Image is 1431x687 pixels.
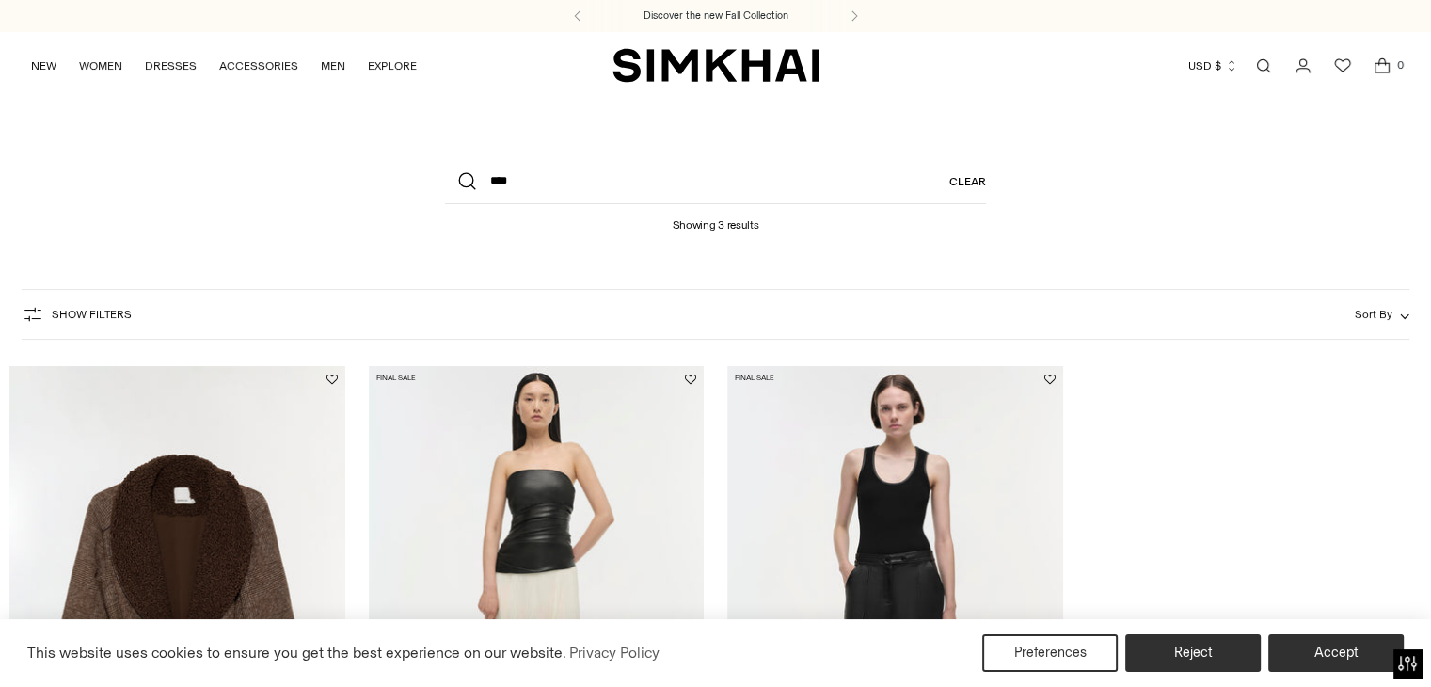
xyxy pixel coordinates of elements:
[79,45,122,87] a: WOMEN
[321,45,345,87] a: MEN
[949,159,986,204] a: Clear
[145,45,197,87] a: DRESSES
[219,45,298,87] a: ACCESSORIES
[1355,308,1392,321] span: Sort By
[566,639,662,667] a: Privacy Policy (opens in a new tab)
[15,615,189,672] iframe: Sign Up via Text for Offers
[368,45,417,87] a: EXPLORE
[1268,634,1404,672] button: Accept
[1125,634,1261,672] button: Reject
[1188,45,1238,87] button: USD $
[445,159,490,204] button: Search
[982,634,1118,672] button: Preferences
[1245,47,1282,85] a: Open search modal
[52,308,132,321] span: Show Filters
[1284,47,1322,85] a: Go to the account page
[1391,56,1408,73] span: 0
[1355,304,1409,325] button: Sort By
[612,47,819,84] a: SIMKHAI
[644,8,788,24] a: Discover the new Fall Collection
[31,45,56,87] a: NEW
[1324,47,1361,85] a: Wishlist
[27,644,566,662] span: This website uses cookies to ensure you get the best experience on our website.
[1363,47,1401,85] a: Open cart modal
[22,299,132,329] button: Show Filters
[673,204,759,232] h1: Showing 3 results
